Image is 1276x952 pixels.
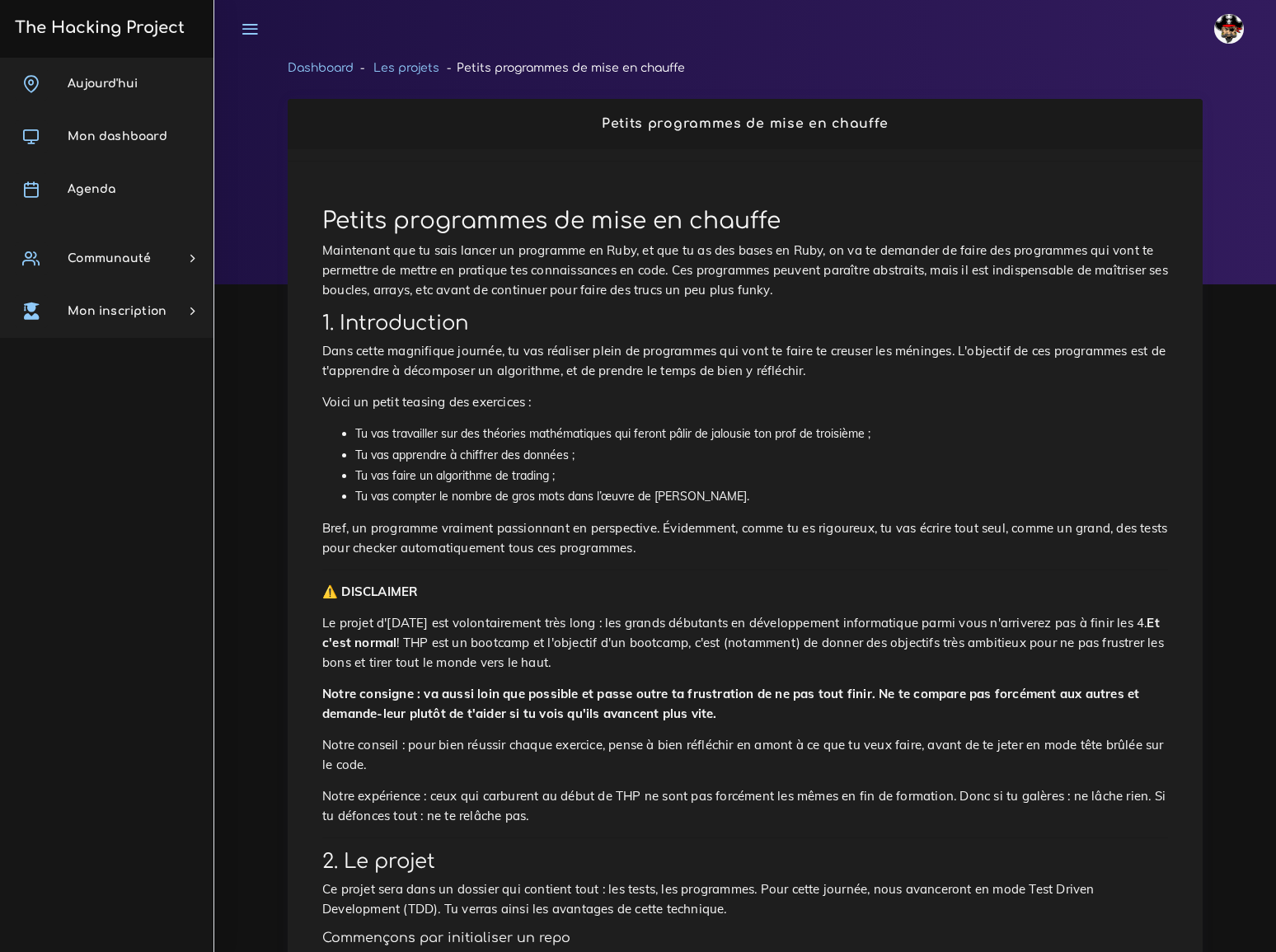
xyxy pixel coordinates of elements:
[373,62,439,74] a: Les projets
[322,613,1168,673] p: Le projet d'[DATE] est volontairement très long : les grands débutants en développement informati...
[322,341,1168,381] p: Dans cette magnifique journée, tu vas réaliser plein de programmes qui vont te faire te creuser l...
[288,62,354,74] a: Dashboard
[322,735,1168,775] p: Notre conseil : pour bien réussir chaque exercice, pense à bien réfléchir en amont à ce que tu ve...
[355,466,1168,486] li: Tu vas faire un algorithme de trading ;
[322,686,1139,721] strong: Notre consigne : va aussi loin que possible et passe outre ta frustration de ne pas tout finir. N...
[68,130,167,143] span: Mon dashboard
[322,241,1168,300] p: Maintenant que tu sais lancer un programme en Ruby, et que tu as des bases en Ruby, on va te dema...
[322,786,1168,826] p: Notre expérience : ceux qui carburent au début de THP ne sont pas forcément les mêmes en fin de f...
[322,850,1168,874] h2: 2. Le projet
[322,584,418,599] strong: ⚠️ DISCLAIMER
[1214,14,1244,44] img: avatar
[322,518,1168,558] p: Bref, un programme vraiment passionnant en perspective. Évidemment, comme tu es rigoureux, tu vas...
[322,208,1168,236] h1: Petits programmes de mise en chauffe
[322,392,1168,412] p: Voici un petit teasing des exercices :
[322,879,1168,919] p: Ce projet sera dans un dossier qui contient tout : les tests, les programmes. Pour cette journée,...
[322,931,1168,946] h5: Commençons par initialiser un repo
[68,77,138,90] span: Aujourd'hui
[322,312,1168,335] h2: 1. Introduction
[68,252,151,265] span: Communauté
[355,445,1168,466] li: Tu vas apprendre à chiffrer des données ;
[305,116,1185,132] h2: Petits programmes de mise en chauffe
[68,305,167,317] span: Mon inscription
[355,424,1168,444] li: Tu vas travailler sur des théories mathématiques qui feront pâlir de jalousie ton prof de troisiè...
[10,19,185,37] h3: The Hacking Project
[355,486,1168,507] li: Tu vas compter le nombre de gros mots dans l’œuvre de [PERSON_NAME].
[439,58,684,78] li: Petits programmes de mise en chauffe
[68,183,115,195] span: Agenda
